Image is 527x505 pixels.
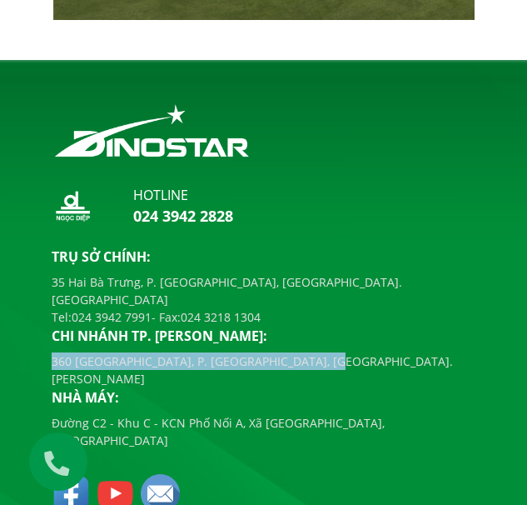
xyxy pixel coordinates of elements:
p: 35 Hai Bà Trưng, P. [GEOGRAPHIC_DATA], [GEOGRAPHIC_DATA]. [GEOGRAPHIC_DATA] [52,273,476,308]
a: 024 3942 7991 [72,309,152,325]
p: Đường C2 - Khu C - KCN Phố Nối A, Xã [GEOGRAPHIC_DATA], [GEOGRAPHIC_DATA] [52,414,476,449]
img: logo_nd_footer [52,185,93,227]
p: Tel: - Fax: [52,308,476,326]
a: 024 3942 2828 [133,206,233,226]
p: Nhà máy: [52,387,476,407]
p: Trụ sở chính: [52,247,476,267]
p: 360 [GEOGRAPHIC_DATA], P. [GEOGRAPHIC_DATA], [GEOGRAPHIC_DATA]. [PERSON_NAME] [52,352,476,387]
a: 024 3218 1304 [181,309,261,325]
img: logo_footer [52,102,252,160]
p: hotline [133,185,233,205]
p: Chi nhánh TP. [PERSON_NAME]: [52,326,476,346]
